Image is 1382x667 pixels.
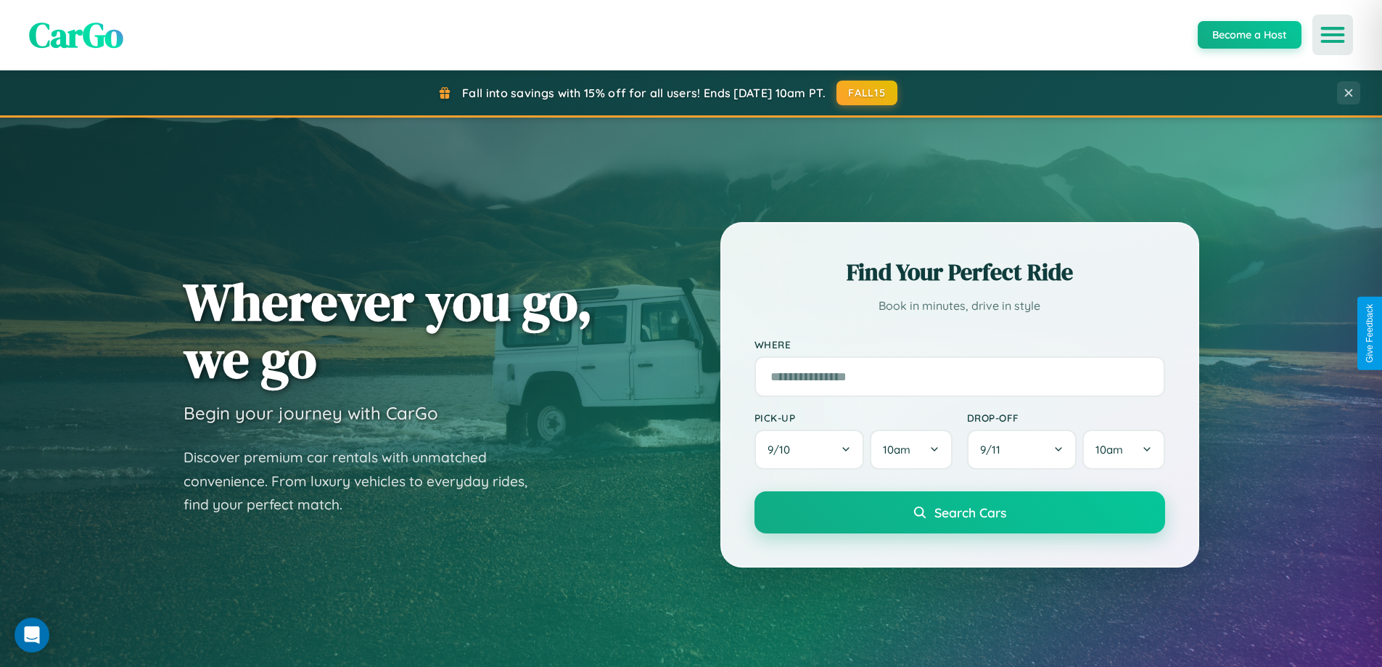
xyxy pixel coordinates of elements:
p: Discover premium car rentals with unmatched convenience. From luxury vehicles to everyday rides, ... [184,446,546,517]
button: 10am [1082,430,1164,470]
span: 10am [1095,443,1123,457]
button: 10am [870,430,952,470]
button: 9/11 [967,430,1077,470]
button: Open menu [1312,15,1353,55]
span: CarGo [29,11,123,59]
button: FALL15 [836,81,897,105]
div: Open Intercom Messenger [15,618,49,652]
span: 9 / 11 [980,443,1008,457]
span: Fall into savings with 15% off for all users! Ends [DATE] 10am PT. [462,86,826,100]
h2: Find Your Perfect Ride [754,256,1165,288]
h3: Begin your journey with CarGo [184,402,438,424]
button: 9/10 [754,430,865,470]
h1: Wherever you go, we go [184,273,593,388]
div: Give Feedback [1365,304,1375,363]
button: Search Cars [754,491,1165,533]
p: Book in minutes, drive in style [754,295,1165,316]
label: Pick-up [754,412,953,424]
span: 9 / 10 [768,443,797,457]
label: Where [754,338,1165,351]
button: Become a Host [1198,21,1301,49]
span: 10am [883,443,910,457]
label: Drop-off [967,412,1165,424]
span: Search Cars [934,504,1006,520]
